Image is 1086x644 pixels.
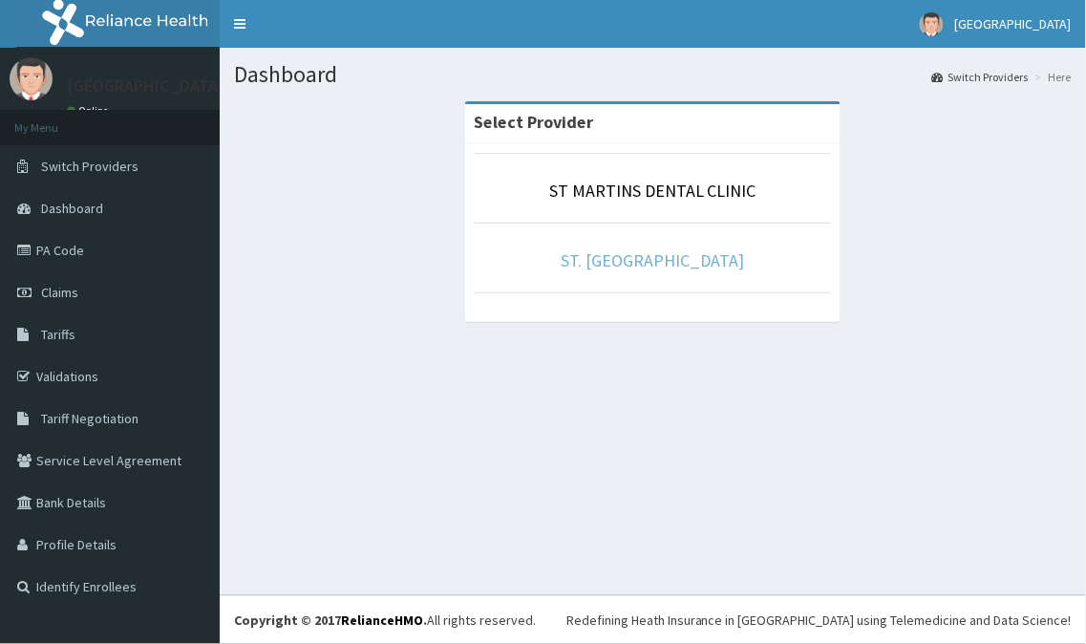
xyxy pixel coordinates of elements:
[10,57,53,100] img: User Image
[41,158,138,175] span: Switch Providers
[41,326,75,343] span: Tariffs
[220,595,1086,644] footer: All rights reserved.
[341,612,423,629] a: RelianceHMO
[549,180,756,202] a: ST MARTINS DENTAL CLINIC
[920,12,944,36] img: User Image
[562,249,745,271] a: ST. [GEOGRAPHIC_DATA]
[67,77,224,95] p: [GEOGRAPHIC_DATA]
[566,611,1072,630] div: Redefining Heath Insurance in [GEOGRAPHIC_DATA] using Telemedicine and Data Science!
[1031,69,1072,85] li: Here
[234,612,427,629] strong: Copyright © 2017 .
[932,69,1029,85] a: Switch Providers
[475,111,594,133] strong: Select Provider
[41,200,103,217] span: Dashboard
[234,62,1072,87] h1: Dashboard
[41,284,78,301] span: Claims
[955,15,1072,32] span: [GEOGRAPHIC_DATA]
[41,410,138,427] span: Tariff Negotiation
[67,104,113,118] a: Online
